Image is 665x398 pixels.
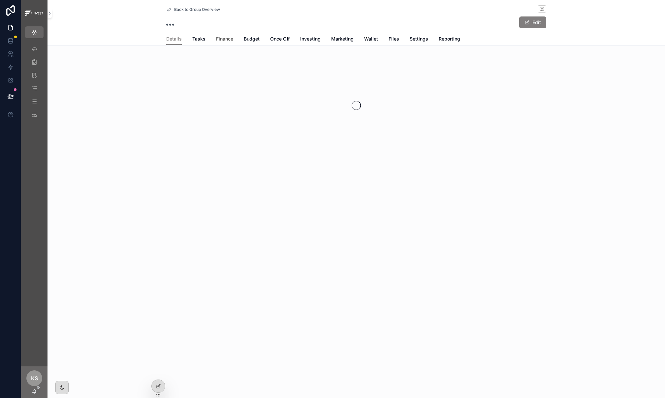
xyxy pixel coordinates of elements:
[166,7,220,12] a: Back to Group Overview
[331,33,354,46] a: Marketing
[519,16,546,28] button: Edit
[31,374,38,382] span: KS
[216,33,233,46] a: Finance
[389,33,399,46] a: Files
[270,33,290,46] a: Once Off
[244,36,260,42] span: Budget
[21,38,47,129] div: scrollable content
[439,36,460,42] span: Reporting
[364,36,378,42] span: Wallet
[174,7,220,12] span: Back to Group Overview
[410,33,428,46] a: Settings
[192,33,206,46] a: Tasks
[389,36,399,42] span: Files
[166,33,182,45] a: Details
[439,33,460,46] a: Reporting
[166,36,182,42] span: Details
[25,11,44,16] img: App logo
[244,33,260,46] a: Budget
[270,36,290,42] span: Once Off
[410,36,428,42] span: Settings
[216,36,233,42] span: Finance
[364,33,378,46] a: Wallet
[192,36,206,42] span: Tasks
[300,36,321,42] span: Investing
[331,36,354,42] span: Marketing
[300,33,321,46] a: Investing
